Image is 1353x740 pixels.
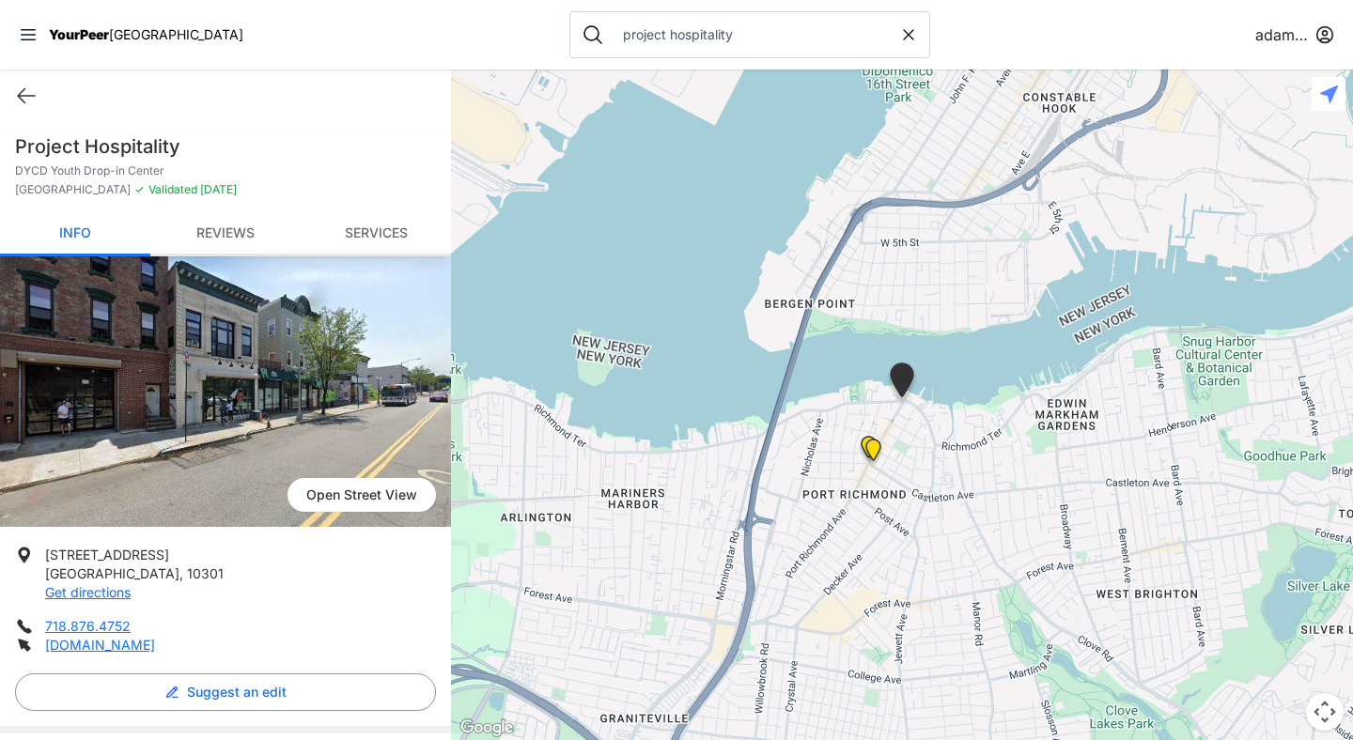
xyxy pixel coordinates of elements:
[1255,25,1336,44] font: adamabard
[612,25,899,44] input: Search
[15,133,436,160] h1: Project Hospitality
[59,224,91,240] font: Info
[45,565,179,581] span: [GEOGRAPHIC_DATA]
[45,637,155,653] a: [DOMAIN_NAME]
[345,224,408,240] font: Services
[196,224,255,240] font: Reviews
[301,212,451,256] a: Services
[456,716,518,740] a: Open this area in Google Maps (opens a new window)
[150,212,301,256] a: Reviews
[45,584,131,600] a: Get directions
[1306,693,1344,731] button: Map camera controls
[886,362,918,405] div: DYCD Youth Drop-in Center
[456,716,518,740] img: Google
[15,673,436,711] button: Suggest an edit
[148,182,197,196] span: Validated
[49,26,109,42] span: YourPeer
[197,182,237,196] span: [DATE]
[306,486,417,502] font: Open Street View
[134,182,145,196] font: ✓
[45,618,131,634] a: 718.876.4752
[187,684,287,700] font: Suggest an edit
[857,436,880,466] div: Port Richmond Help Center
[1255,23,1334,46] button: adamabard
[187,565,224,581] span: 10301
[15,182,131,197] span: [GEOGRAPHIC_DATA]
[45,547,169,563] span: [STREET_ADDRESS]
[179,565,183,581] font: ,
[15,163,436,178] p: DYCD Youth Drop-in Center
[109,26,243,42] span: [GEOGRAPHIC_DATA]
[862,439,885,469] div: Food Pantry on Castleton Avenue
[49,29,243,40] a: YourPeer[GEOGRAPHIC_DATA]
